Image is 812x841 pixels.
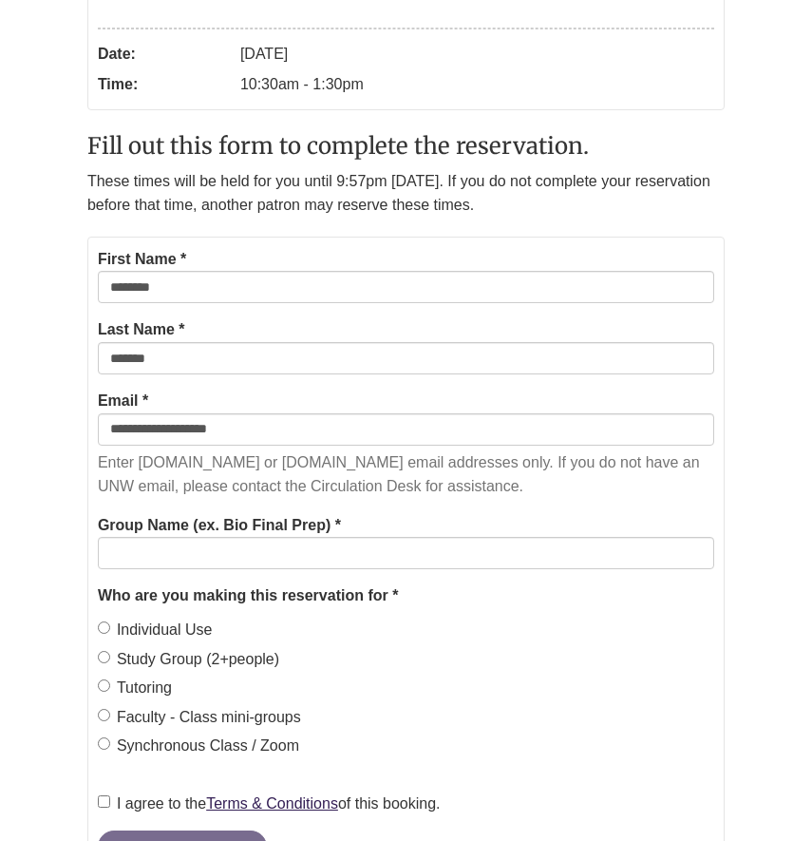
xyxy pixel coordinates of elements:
p: These times will be held for you until 9:57pm [DATE]. If you do not complete your reservation bef... [87,169,725,218]
a: Terms & Conditions [206,795,338,812]
input: Study Group (2+people) [98,651,110,663]
input: I agree to theTerms & Conditionsof this booking. [98,795,110,808]
label: I agree to the of this booking. [98,792,441,816]
legend: Who are you making this reservation for * [98,583,714,608]
input: Individual Use [98,621,110,634]
dd: 10:30am - 1:30pm [240,69,714,100]
label: Study Group (2+people) [98,647,279,672]
dt: Date: [98,39,231,69]
label: Last Name * [98,317,185,342]
input: Synchronous Class / Zoom [98,737,110,750]
label: Group Name (ex. Bio Final Prep) * [98,513,341,538]
label: Individual Use [98,618,213,642]
h2: Fill out this form to complete the reservation. [87,134,725,159]
input: Faculty - Class mini-groups [98,709,110,721]
label: Synchronous Class / Zoom [98,734,299,758]
dt: Time: [98,69,231,100]
label: First Name * [98,247,186,272]
input: Tutoring [98,679,110,692]
dd: [DATE] [240,39,714,69]
label: Tutoring [98,676,172,700]
p: Enter [DOMAIN_NAME] or [DOMAIN_NAME] email addresses only. If you do not have an UNW email, pleas... [98,450,714,499]
label: Faculty - Class mini-groups [98,705,301,730]
label: Email * [98,389,148,413]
